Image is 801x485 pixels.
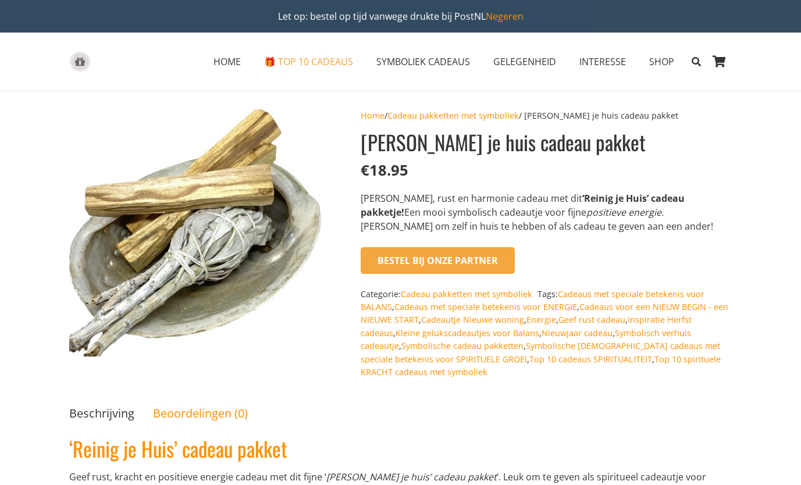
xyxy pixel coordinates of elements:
span: € [361,160,369,180]
a: Geef rust cadeau [558,314,625,325]
a: ‘Reinig je Huis’ cadeau pakket [69,433,287,463]
a: Negeren [486,10,524,23]
button: Bestel bij onze Partner [361,247,515,274]
a: Energie [526,314,556,325]
a: Cadeau pakketten met symboliek [387,110,519,121]
a: Inspiratie Herfst cadeaus [361,314,692,338]
a: Cadeau pakketten met symboliek [401,288,532,299]
em: positieve energie. [586,206,664,219]
span: HOME [213,55,241,68]
a: SYMBOLIEK CADEAUSSYMBOLIEK CADEAUS Menu [365,47,482,76]
a: HOMEHOME Menu [202,47,252,76]
span: 🎁 TOP 10 CADEAUS [264,55,353,68]
a: Cadeautje Nieuwe woning [421,314,524,325]
span: Tags: , , , , , , , , , , , , , [361,288,728,377]
nav: Breadcrumb [361,109,732,122]
span: INTERESSE [579,55,626,68]
span: Categorie: [361,288,535,299]
a: 🎁 TOP 10 CADEAUS🎁 TOP 10 CADEAUS Menu [252,47,365,76]
a: gift-box-icon-grey-inspirerendwinkelen [69,52,91,72]
span: GELEGENHEID [493,55,556,68]
a: GELEGENHEIDGELEGENHEID Menu [482,47,568,76]
a: Beschrijving [69,405,134,421]
h1: [PERSON_NAME] je huis cadeau pakket [361,128,732,156]
a: SHOPSHOP Menu [638,47,686,76]
a: Cadeaus met speciale betekenis voor ENERGIE [394,301,577,312]
a: Home [361,110,385,121]
a: Symbolische cadeau pakketten [401,340,524,351]
a: Zoeken [686,47,706,76]
a: INTERESSEINTERESSE Menu [568,47,638,76]
a: Kleine gelukscadeautjes voor Balans [396,327,539,338]
p: [PERSON_NAME], rust en harmonie cadeau met dit Een mooi symbolisch cadeautje voor fijne [PERSON_N... [361,191,732,233]
a: Top 10 cadeaus SPIRITUALITEIT [529,354,652,365]
bdi: 18.95 [361,160,408,180]
a: Beoordelingen (0) [153,405,248,421]
span: SHOP [649,55,674,68]
a: Symbolische [DEMOGRAPHIC_DATA] cadeaus met speciale betekenis voor SPIRITUELE GROEI [361,340,720,364]
span: SYMBOLIEK CADEAUS [376,55,470,68]
em: [PERSON_NAME] je huis’ cadeau pakket [326,470,497,483]
a: Nieuwjaar cadeau [542,327,613,338]
a: Winkelwagen [707,33,732,91]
